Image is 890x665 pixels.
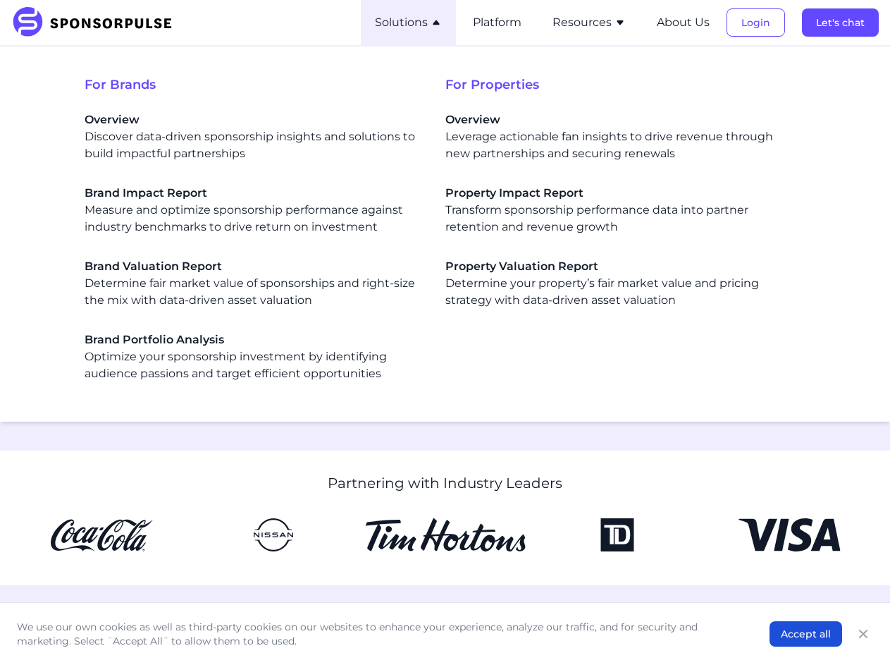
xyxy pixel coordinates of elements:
a: Let's chat [802,16,879,29]
p: We use our own cookies as well as third-party cookies on our websites to enhance your experience,... [17,620,741,648]
a: OverviewDiscover data-driven sponsorship insights and solutions to build impactful partnerships [85,111,423,162]
div: Leverage actionable fan insights to drive revenue through new partnerships and securing renewals [445,111,784,162]
img: TD [537,518,698,551]
button: Accept all [770,621,842,647]
a: Brand Valuation ReportDetermine fair market value of sponsorships and right-size the mix with dat... [85,258,423,309]
button: About Us [657,14,710,31]
span: Brand Portfolio Analysis [85,331,423,348]
a: Brand Portfolio AnalysisOptimize your sponsorship investment by identifying audience passions and... [85,331,423,382]
a: Platform [473,16,521,29]
div: Determine your property’s fair market value and pricing strategy with data-driven asset valuation [445,258,784,309]
img: SponsorPulse [11,7,183,38]
span: Brand Valuation Report [85,258,423,275]
img: Visa [709,518,870,551]
button: Let's chat [802,8,879,37]
div: Measure and optimize sponsorship performance against industry benchmarks to drive return on inves... [85,185,423,236]
div: Transform sponsorship performance data into partner retention and revenue growth [445,185,784,236]
div: Determine fair market value of sponsorships and right-size the mix with data-driven asset valuation [85,258,423,309]
span: Brand Impact Report [85,185,423,202]
button: Solutions [375,14,442,31]
a: OverviewLeverage actionable fan insights to drive revenue through new partnerships and securing r... [445,111,784,162]
span: For Properties [445,75,806,94]
a: Brand Impact ReportMeasure and optimize sponsorship performance against industry benchmarks to dr... [85,185,423,236]
span: Property Valuation Report [445,258,784,275]
img: CocaCola [21,518,182,551]
a: Property Impact ReportTransform sponsorship performance data into partner retention and revenue g... [445,185,784,236]
div: Discover data-driven sponsorship insights and solutions to build impactful partnerships [85,111,423,162]
button: Platform [473,14,521,31]
button: Login [727,8,785,37]
a: Property Valuation ReportDetermine your property’s fair market value and pricing strategy with da... [445,258,784,309]
iframe: Chat Widget [820,597,890,665]
span: Overview [445,111,784,128]
button: Resources [552,14,626,31]
span: Property Impact Report [445,185,784,202]
img: Nissan [193,518,354,551]
span: For Brands [85,75,445,94]
span: Overview [85,111,423,128]
img: Tim Hortons [365,518,526,551]
a: Login [727,16,785,29]
div: Optimize your sponsorship investment by identifying audience passions and target efficient opport... [85,331,423,382]
p: Partnering with Industry Leaders [328,473,562,493]
a: About Us [657,16,710,29]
